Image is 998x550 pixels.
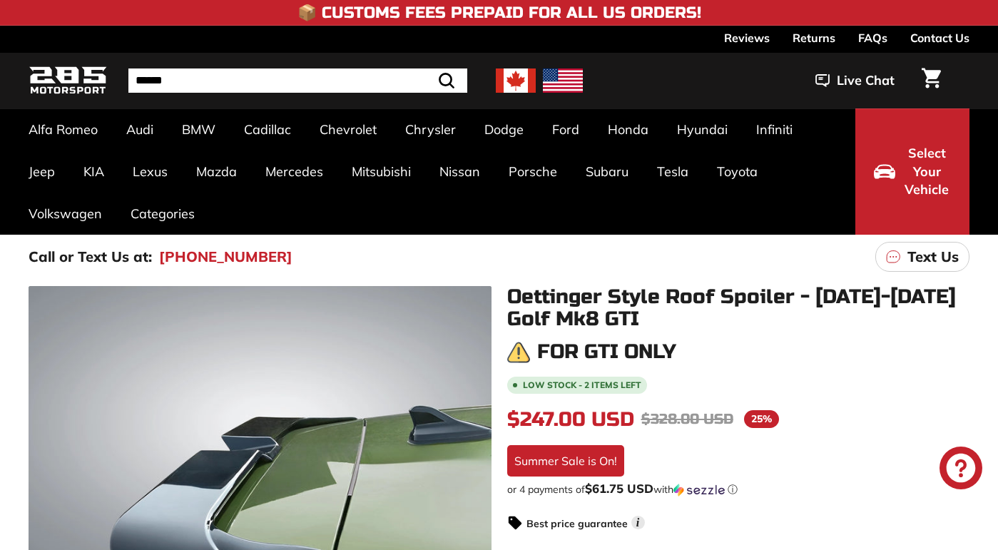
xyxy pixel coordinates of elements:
[526,517,628,530] strong: Best price guarantee
[425,151,494,193] a: Nissan
[643,151,703,193] a: Tesla
[14,193,116,235] a: Volkswagen
[793,26,835,50] a: Returns
[703,151,772,193] a: Toyota
[29,64,107,98] img: Logo_285_Motorsport_areodynamics_components
[128,68,467,93] input: Search
[14,108,112,151] a: Alfa Romeo
[391,108,470,151] a: Chrysler
[797,63,913,98] button: Live Chat
[14,151,69,193] a: Jeep
[507,482,970,496] div: or 4 payments of with
[337,151,425,193] a: Mitsubishi
[837,71,895,90] span: Live Chat
[305,108,391,151] a: Chevrolet
[507,286,970,330] h1: Oettinger Style Roof Spoiler - [DATE]-[DATE] Golf Mk8 GTI
[631,516,645,529] span: i
[855,108,969,235] button: Select Your Vehicle
[507,407,634,432] span: $247.00 USD
[230,108,305,151] a: Cadillac
[910,26,969,50] a: Contact Us
[935,447,987,493] inbox-online-store-chat: Shopify online store chat
[663,108,742,151] a: Hyundai
[913,56,949,105] a: Cart
[875,242,969,272] a: Text Us
[297,4,701,21] h4: 📦 Customs Fees Prepaid for All US Orders!
[907,246,959,268] p: Text Us
[858,26,887,50] a: FAQs
[507,445,624,477] div: Summer Sale is On!
[29,246,152,268] p: Call or Text Us at:
[744,410,779,428] span: 25%
[724,26,770,50] a: Reviews
[571,151,643,193] a: Subaru
[507,482,970,496] div: or 4 payments of$61.75 USDwithSezzle Click to learn more about Sezzle
[118,151,182,193] a: Lexus
[168,108,230,151] a: BMW
[902,144,951,199] span: Select Your Vehicle
[494,151,571,193] a: Porsche
[69,151,118,193] a: KIA
[159,246,292,268] a: [PHONE_NUMBER]
[523,381,641,389] span: Low stock - 2 items left
[251,151,337,193] a: Mercedes
[116,193,209,235] a: Categories
[641,410,733,428] span: $328.00 USD
[470,108,538,151] a: Dodge
[742,108,807,151] a: Infiniti
[538,108,594,151] a: Ford
[537,341,676,363] h3: For GTI only
[182,151,251,193] a: Mazda
[507,341,530,364] img: warning.png
[585,481,653,496] span: $61.75 USD
[112,108,168,151] a: Audi
[594,108,663,151] a: Honda
[673,484,725,496] img: Sezzle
